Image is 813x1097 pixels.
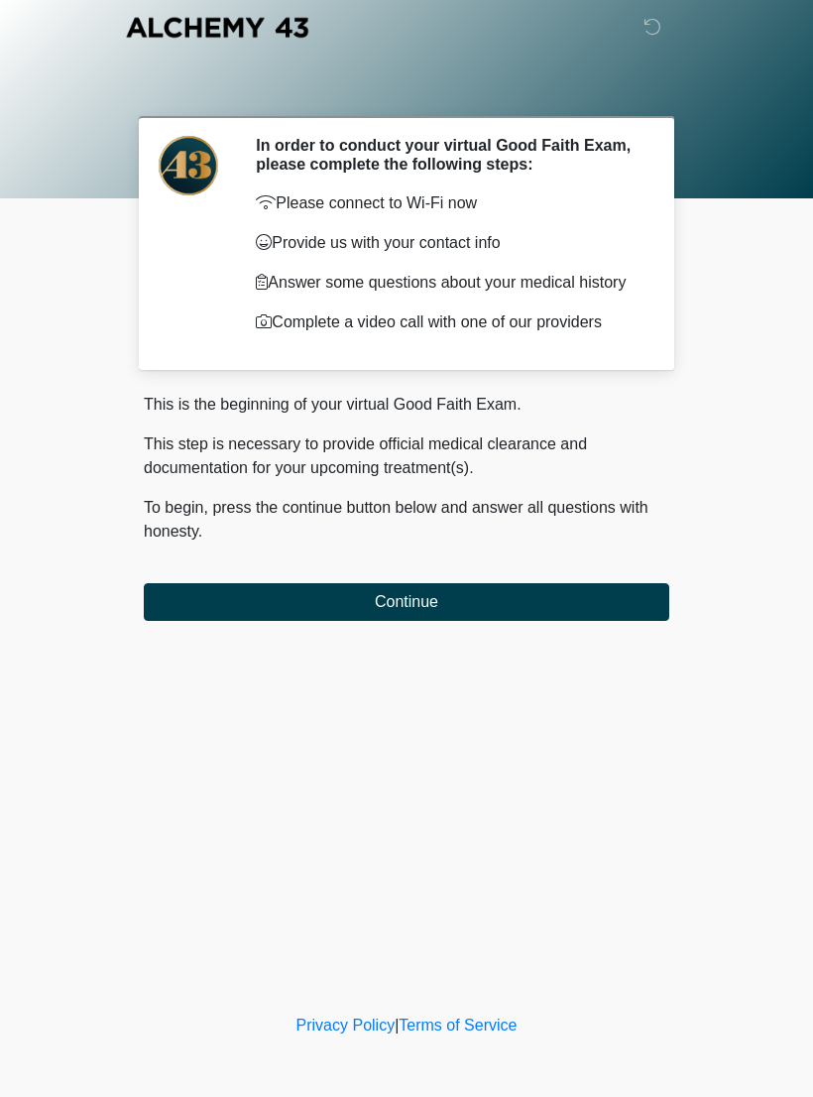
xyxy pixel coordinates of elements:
[256,191,639,215] p: Please connect to Wi-Fi now
[256,136,639,174] h2: In order to conduct your virtual Good Faith Exam, please complete the following steps:
[399,1017,517,1034] a: Terms of Service
[159,136,218,195] img: Agent Avatar
[144,393,669,417] p: This is the beginning of your virtual Good Faith Exam.
[129,71,684,108] h1: ‎ ‎ ‎ ‎
[256,271,639,295] p: Answer some questions about your medical history
[144,432,669,480] p: This step is necessary to provide official medical clearance and documentation for your upcoming ...
[124,15,310,40] img: Alchemy 43 Logo
[144,583,669,621] button: Continue
[256,310,639,334] p: Complete a video call with one of our providers
[296,1017,396,1034] a: Privacy Policy
[256,231,639,255] p: Provide us with your contact info
[395,1017,399,1034] a: |
[144,496,669,544] p: To begin, press the continue button below and answer all questions with honesty.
